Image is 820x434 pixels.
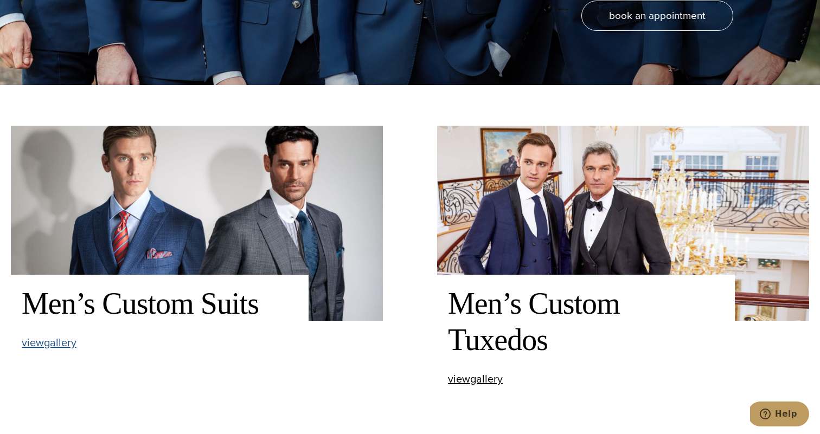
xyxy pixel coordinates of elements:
[448,373,503,385] a: viewgallery
[11,126,383,321] img: Two clients in wedding suits. One wearing a double breasted blue paid suit with orange tie. One w...
[448,286,724,358] h2: Men’s Custom Tuxedos
[448,371,503,387] span: view gallery
[22,334,76,351] span: view gallery
[581,1,733,31] a: book an appointment
[437,126,809,321] img: 2 models wearing bespoke wedding tuxedos. One wearing black single breasted peak lapel and one we...
[22,286,298,322] h2: Men’s Custom Suits
[22,337,76,348] a: viewgallery
[750,401,809,429] iframe: Opens a widget where you can chat to one of our agents
[609,8,706,23] span: book an appointment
